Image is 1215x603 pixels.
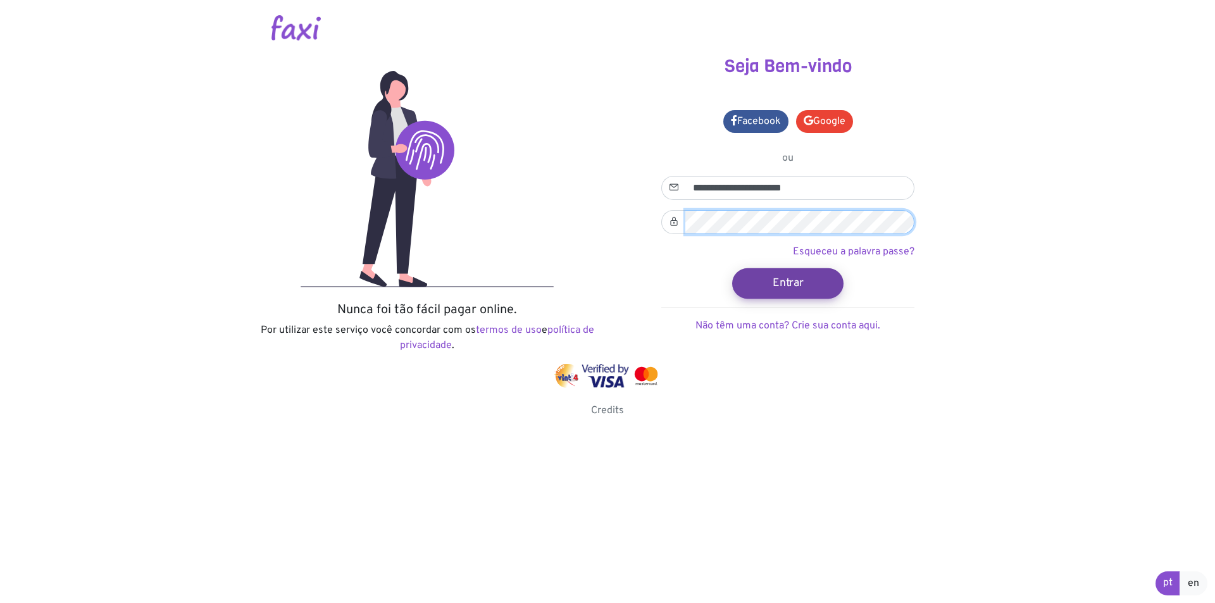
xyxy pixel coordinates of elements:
img: visa [582,364,629,388]
a: Facebook [723,110,788,133]
a: termos de uso [476,324,542,337]
a: Não têm uma conta? Crie sua conta aqui. [695,320,880,332]
a: Esqueceu a palavra passe? [793,246,914,258]
button: Entrar [732,268,844,298]
h5: Nunca foi tão fácil pagar online. [256,302,598,318]
p: Por utilizar este serviço você concordar com os e . [256,323,598,353]
p: ou [661,151,914,166]
img: mastercard [632,364,661,388]
img: vinti4 [554,364,580,388]
a: Credits [591,404,624,417]
a: Google [796,110,853,133]
h3: Seja Bem-vindo [617,56,959,77]
a: en [1180,571,1207,595]
a: pt [1156,571,1180,595]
